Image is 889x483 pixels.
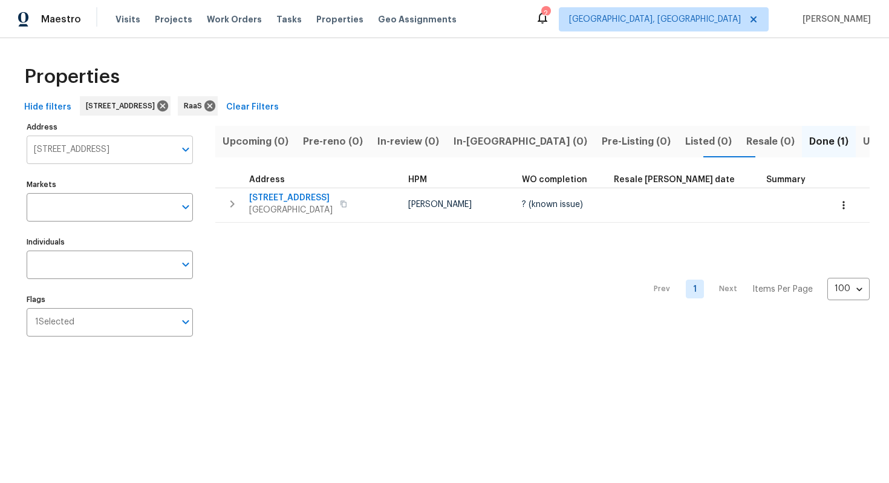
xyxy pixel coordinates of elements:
p: Items Per Page [752,283,813,295]
div: [STREET_ADDRESS] [80,96,171,116]
label: Individuals [27,238,193,246]
button: Clear Filters [221,96,284,119]
button: Open [177,256,194,273]
span: HPM [408,176,427,184]
div: 100 [827,273,870,304]
span: [PERSON_NAME] [408,200,472,209]
label: Address [27,123,193,131]
span: Pre-Listing (0) [602,133,671,150]
span: In-review (0) [377,133,439,150]
span: Clear Filters [226,100,279,115]
span: Address [249,176,285,184]
span: Geo Assignments [378,13,457,25]
span: [GEOGRAPHIC_DATA] [249,204,333,216]
span: Work Orders [207,13,262,25]
span: [STREET_ADDRESS] [86,100,160,112]
span: Summary [766,176,806,184]
span: Upcoming (0) [223,133,288,150]
span: WO completion [522,176,587,184]
span: [GEOGRAPHIC_DATA], [GEOGRAPHIC_DATA] [569,13,741,25]
span: Done (1) [809,133,848,150]
span: Properties [316,13,363,25]
span: [PERSON_NAME] [798,13,871,25]
a: Goto page 1 [686,280,704,298]
span: Listed (0) [685,133,732,150]
div: 2 [541,7,550,19]
label: Markets [27,181,193,188]
span: Resale (0) [746,133,795,150]
button: Open [177,314,194,330]
span: Pre-reno (0) [303,133,363,150]
label: Flags [27,296,193,303]
span: 1 Selected [35,317,74,327]
span: In-[GEOGRAPHIC_DATA] (0) [454,133,587,150]
div: RaaS [178,96,218,116]
button: Hide filters [19,96,76,119]
span: Hide filters [24,100,71,115]
span: Visits [116,13,140,25]
nav: Pagination Navigation [642,230,870,349]
span: RaaS [184,100,207,112]
span: ? (known issue) [522,200,583,209]
span: Maestro [41,13,81,25]
span: Resale [PERSON_NAME] date [614,176,735,184]
button: Open [177,199,194,215]
span: Properties [24,71,120,83]
span: [STREET_ADDRESS] [249,192,333,204]
button: Open [177,141,194,158]
span: Tasks [276,15,302,24]
span: Projects [155,13,192,25]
